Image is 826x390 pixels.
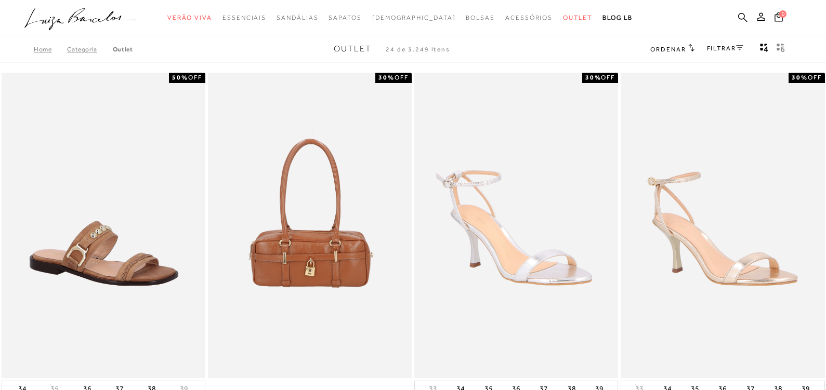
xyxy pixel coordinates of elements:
button: 0 [771,11,786,25]
img: BOLSA RETANGULAR COM ALÇAS ALONGADAS EM COURO CARAMELO MÉDIA [209,74,411,376]
a: noSubCategoriesText [563,8,592,28]
span: OFF [601,74,615,81]
a: FILTRAR [707,45,743,52]
a: Home [34,46,67,53]
a: noSubCategoriesText [277,8,318,28]
span: [DEMOGRAPHIC_DATA] [372,14,456,21]
button: gridText6Desc [773,43,788,56]
a: noSubCategoriesText [505,8,553,28]
span: OFF [808,74,822,81]
strong: 30% [585,74,601,81]
strong: 50% [172,74,188,81]
a: SANDÁLIA DE TIRAS FINAS METALIZADA DOURADA E SALTO ALTO FINO SANDÁLIA DE TIRAS FINAS METALIZADA D... [622,74,823,376]
a: SANDÁLIA DE TIRAS FINAS METALIZADA PRATA E SALTO ALTO FINO SANDÁLIA DE TIRAS FINAS METALIZADA PRA... [415,74,617,376]
img: RASTEIRA WESTERN EM COURO MARROM AMARULA [3,74,204,376]
span: Sandálias [277,14,318,21]
span: Sapatos [329,14,361,21]
span: Acessórios [505,14,553,21]
span: Bolsas [466,14,495,21]
span: Verão Viva [167,14,212,21]
a: noSubCategoriesText [329,8,361,28]
span: Essenciais [222,14,266,21]
span: OFF [188,74,202,81]
a: noSubCategoriesText [372,8,456,28]
a: noSubCategoriesText [222,8,266,28]
img: SANDÁLIA DE TIRAS FINAS METALIZADA DOURADA E SALTO ALTO FINO [622,74,823,376]
button: Mostrar 4 produtos por linha [757,43,771,56]
span: Ordenar [650,46,686,53]
strong: 30% [378,74,395,81]
span: 0 [779,10,786,18]
span: 24 de 3.249 itens [386,46,450,53]
a: BLOG LB [602,8,633,28]
a: BOLSA RETANGULAR COM ALÇAS ALONGADAS EM COURO CARAMELO MÉDIA BOLSA RETANGULAR COM ALÇAS ALONGADAS... [209,74,411,376]
a: Outlet [113,46,133,53]
a: noSubCategoriesText [167,8,212,28]
a: RASTEIRA WESTERN EM COURO MARROM AMARULA RASTEIRA WESTERN EM COURO MARROM AMARULA [3,74,204,376]
span: OFF [395,74,409,81]
span: BLOG LB [602,14,633,21]
span: Outlet [563,14,592,21]
span: Outlet [334,44,372,53]
img: SANDÁLIA DE TIRAS FINAS METALIZADA PRATA E SALTO ALTO FINO [415,74,617,376]
a: Categoria [67,46,112,53]
a: noSubCategoriesText [466,8,495,28]
strong: 30% [792,74,808,81]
